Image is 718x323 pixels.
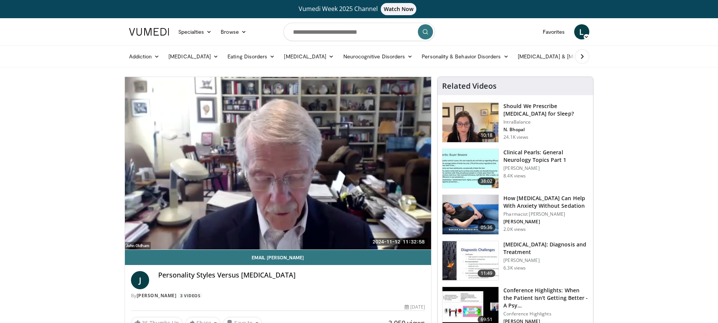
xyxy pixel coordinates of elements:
[178,292,203,299] a: 3 Videos
[125,77,431,250] video-js: Video Player
[405,304,425,310] div: [DATE]
[503,265,526,271] p: 6.3K views
[503,219,589,225] p: [PERSON_NAME]
[137,292,177,299] a: [PERSON_NAME]
[503,211,589,217] p: Pharmacist [PERSON_NAME]
[442,195,498,234] img: 7bfe4765-2bdb-4a7e-8d24-83e30517bd33.150x105_q85_crop-smart_upscale.jpg
[442,103,498,142] img: f7087805-6d6d-4f4e-b7c8-917543aa9d8d.150x105_q85_crop-smart_upscale.jpg
[381,3,417,15] span: Watch Now
[442,102,589,143] a: 10:18 Should We Prescribe [MEDICAL_DATA] for Sleep? IntraBalance N. Bhopal 24.1K views
[503,127,589,133] p: N. Bhopal
[174,24,216,39] a: Specialties
[442,241,498,281] img: 6e0bc43b-d42b-409a-85fd-0f454729f2ca.150x105_q85_crop-smart_upscale.jpg
[442,149,498,188] img: 91ec4e47-6cc3-4d45-a77d-be3eb23d61cb.150x105_q85_crop-smart_upscale.jpg
[503,257,589,263] p: [PERSON_NAME]
[125,49,164,64] a: Addiction
[223,49,279,64] a: Eating Disorders
[503,119,589,125] p: IntraBalance
[158,271,425,279] h4: Personality Styles Versus [MEDICAL_DATA]
[478,270,496,277] span: 11:49
[131,292,425,299] div: By
[339,49,417,64] a: Neurocognitive Disorders
[442,82,497,91] h4: Related Videos
[503,149,589,164] h3: Clinical Pearls: General Neurology Topics Part 1
[131,271,149,289] a: J
[442,241,589,281] a: 11:49 [MEDICAL_DATA]: Diagnosis and Treatment [PERSON_NAME] 6.3K views
[503,134,528,140] p: 24.1K views
[478,132,496,139] span: 10:18
[442,194,589,235] a: 05:36 How [MEDICAL_DATA] Can Help With Anxiety Without Sedation Pharmacist [PERSON_NAME] [PERSON_...
[279,49,338,64] a: [MEDICAL_DATA]
[503,173,526,179] p: 8.4K views
[442,149,589,189] a: 38:02 Clinical Pearls: General Neurology Topics Part 1 [PERSON_NAME] 8.4K views
[538,24,570,39] a: Favorites
[216,24,251,39] a: Browse
[130,3,588,15] a: Vumedi Week 2025 ChannelWatch Now
[503,287,589,309] h3: Conference Highlights: When the Patient Isn't Getting Better - A Psy…
[478,224,496,231] span: 05:36
[417,49,513,64] a: Personality & Behavior Disorders
[164,49,223,64] a: [MEDICAL_DATA]
[503,102,589,118] h3: Should We Prescribe [MEDICAL_DATA] for Sleep?
[283,23,435,41] input: Search topics, interventions
[503,165,589,171] p: [PERSON_NAME]
[478,177,496,185] span: 38:02
[129,28,169,36] img: VuMedi Logo
[503,311,589,317] p: Conference Highlights
[503,226,526,232] p: 2.0K views
[503,194,589,210] h3: How [MEDICAL_DATA] Can Help With Anxiety Without Sedation
[503,241,589,256] h3: [MEDICAL_DATA]: Diagnosis and Treatment
[574,24,589,39] a: L
[125,250,431,265] a: Email [PERSON_NAME]
[513,49,621,64] a: [MEDICAL_DATA] & [MEDICAL_DATA]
